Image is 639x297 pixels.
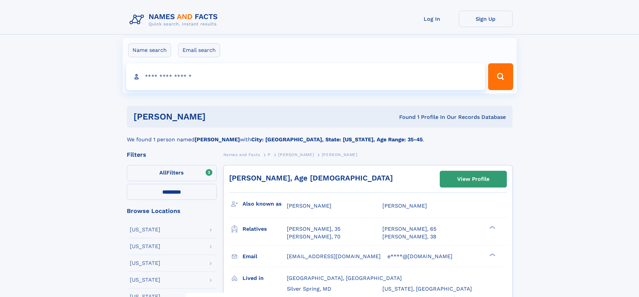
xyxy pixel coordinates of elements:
[243,198,287,210] h3: Also known as
[278,150,314,159] a: [PERSON_NAME]
[268,152,271,157] span: P
[127,165,217,181] label: Filters
[488,252,496,257] div: ❯
[488,63,513,90] button: Search Button
[322,152,358,157] span: [PERSON_NAME]
[382,203,427,209] span: [PERSON_NAME]
[130,261,160,266] div: [US_STATE]
[127,11,223,29] img: Logo Names and Facts
[130,277,160,283] div: [US_STATE]
[287,233,340,240] a: [PERSON_NAME], 70
[287,225,340,233] a: [PERSON_NAME], 35
[159,169,166,176] span: All
[278,152,314,157] span: [PERSON_NAME]
[128,43,171,57] label: Name search
[405,11,459,27] a: Log In
[488,225,496,230] div: ❯
[459,11,513,27] a: Sign Up
[287,253,381,259] span: [EMAIL_ADDRESS][DOMAIN_NAME]
[287,203,331,209] span: [PERSON_NAME]
[382,225,436,233] a: [PERSON_NAME], 65
[302,114,506,121] div: Found 1 Profile In Our Records Database
[195,136,240,143] b: [PERSON_NAME]
[382,286,472,292] span: [US_STATE], [GEOGRAPHIC_DATA]
[440,171,507,187] a: View Profile
[229,174,393,182] a: [PERSON_NAME], Age [DEMOGRAPHIC_DATA]
[130,244,160,249] div: [US_STATE]
[268,150,271,159] a: P
[127,128,513,144] div: We found 1 person named with .
[251,136,423,143] b: City: [GEOGRAPHIC_DATA], State: [US_STATE], Age Range: 35-45
[382,233,436,240] a: [PERSON_NAME], 38
[127,152,217,158] div: Filters
[130,227,160,232] div: [US_STATE]
[223,150,260,159] a: Names and Facts
[243,223,287,235] h3: Relatives
[127,208,217,214] div: Browse Locations
[287,275,402,281] span: [GEOGRAPHIC_DATA], [GEOGRAPHIC_DATA]
[287,286,331,292] span: Silver Spring, MD
[134,113,303,121] h1: [PERSON_NAME]
[457,171,489,187] div: View Profile
[178,43,220,57] label: Email search
[243,251,287,262] h3: Email
[243,273,287,284] h3: Lived in
[126,63,485,90] input: search input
